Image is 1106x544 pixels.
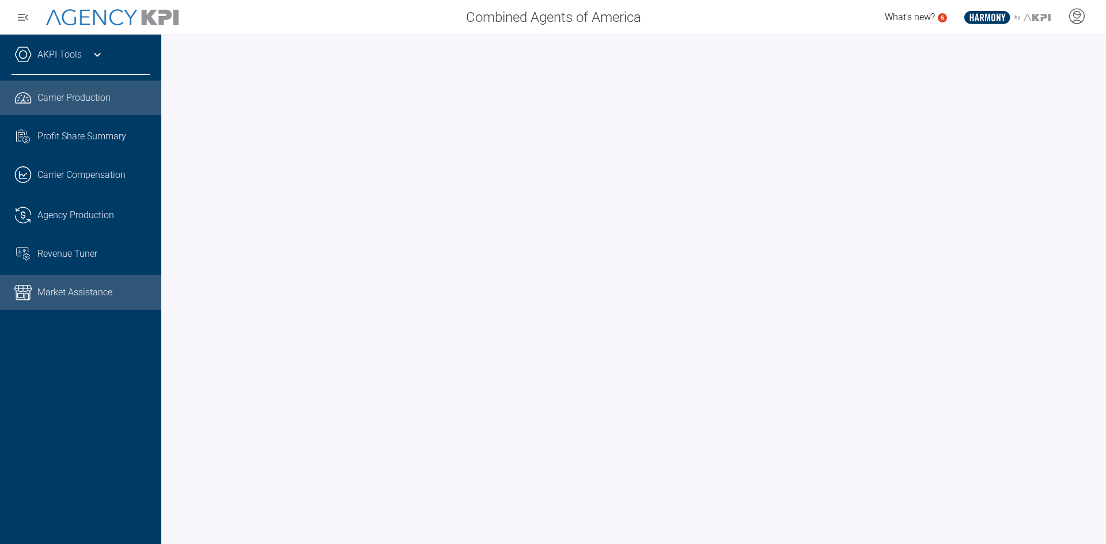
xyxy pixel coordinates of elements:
[885,12,935,22] span: What's new?
[941,14,944,21] text: 5
[37,91,111,105] span: Carrier Production
[466,7,641,28] span: Combined Agents of America
[37,168,126,182] span: Carrier Compensation
[37,130,126,143] span: Profit Share Summary
[37,247,97,261] span: Revenue Tuner
[46,9,179,26] img: AgencyKPI
[37,286,112,299] span: Market Assistance
[938,13,947,22] a: 5
[37,208,114,222] span: Agency Production
[37,48,82,62] a: AKPI Tools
